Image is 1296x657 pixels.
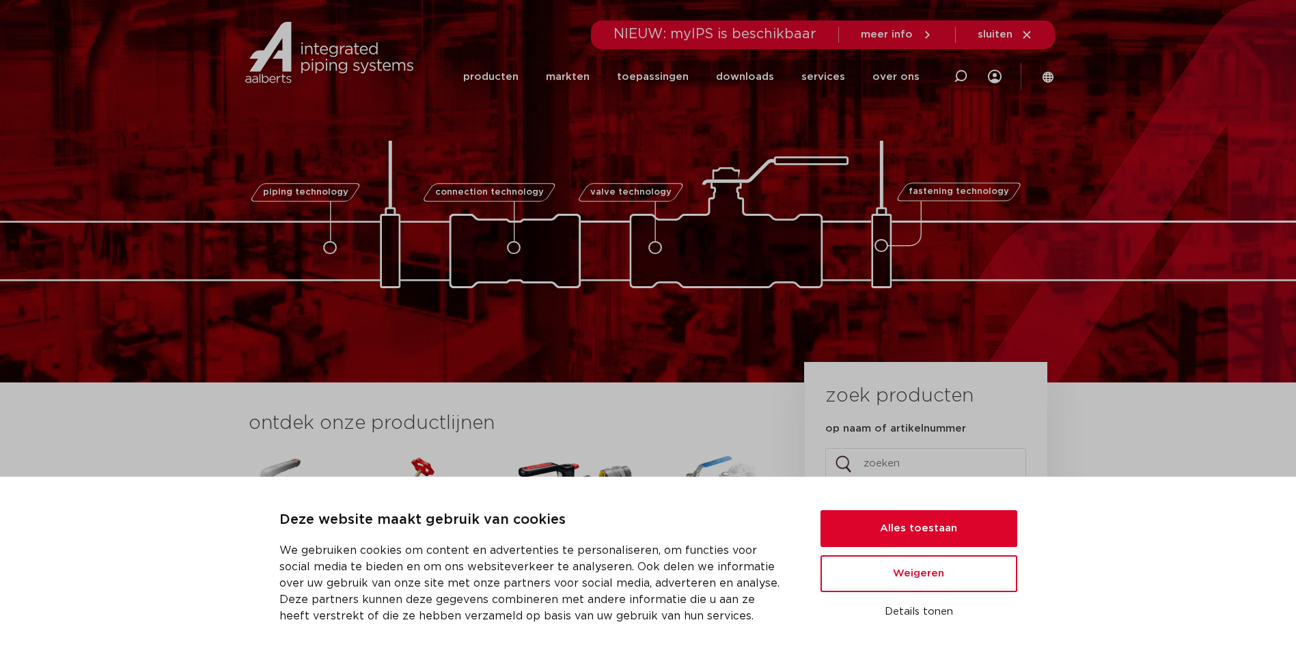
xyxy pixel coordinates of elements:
span: fastening technology [909,188,1009,197]
button: Details tonen [821,600,1017,624]
span: sluiten [978,29,1012,40]
button: Alles toestaan [821,510,1017,547]
h3: ontdek onze productlijnen [249,410,758,437]
a: downloads [716,51,774,103]
button: Weigeren [821,555,1017,592]
a: producten [463,51,519,103]
span: piping technology [263,188,348,197]
p: We gebruiken cookies om content en advertenties te personaliseren, om functies voor social media ... [279,542,788,624]
a: markten [546,51,590,103]
a: meer info [861,29,933,41]
a: toepassingen [617,51,689,103]
input: zoeken [825,448,1026,479]
a: services [801,51,845,103]
a: over ons [872,51,920,103]
p: Deze website maakt gebruik van cookies [279,509,788,531]
div: my IPS [988,49,1002,104]
span: NIEUW: myIPS is beschikbaar [613,27,816,41]
label: op naam of artikelnummer [825,422,966,436]
span: connection technology [435,188,543,197]
nav: Menu [463,51,920,103]
span: valve technology [590,188,672,197]
span: meer info [861,29,913,40]
a: sluiten [978,29,1033,41]
h3: zoek producten [825,382,974,410]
